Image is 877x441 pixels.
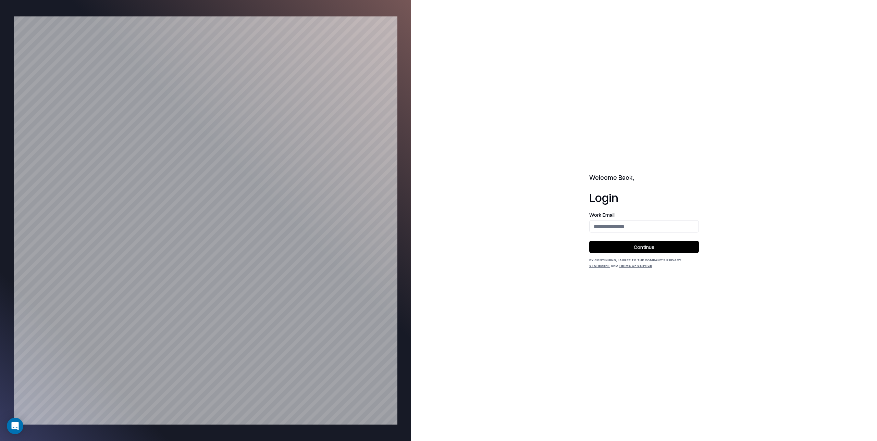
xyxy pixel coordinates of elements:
[589,257,699,268] div: By continuing, I agree to the Company's and
[589,212,699,217] label: Work Email
[589,173,699,182] h2: Welcome Back,
[589,241,699,253] button: Continue
[619,263,652,267] a: Terms of Service
[7,418,23,434] div: Open Intercom Messenger
[589,190,699,204] h1: Login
